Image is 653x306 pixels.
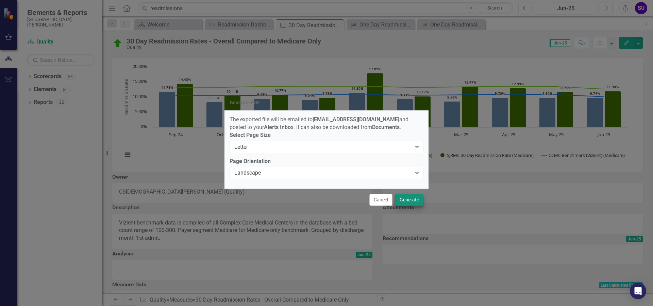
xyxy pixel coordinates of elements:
div: Generate PDF [230,100,260,105]
label: Select Page Size [230,131,423,139]
button: Cancel [369,194,392,206]
strong: [EMAIL_ADDRESS][DOMAIN_NAME] [313,116,399,123]
button: Generate [395,194,423,206]
div: Open Intercom Messenger [630,283,646,299]
div: Landscape [234,169,412,177]
strong: Documents [372,124,400,130]
label: Page Orientation [230,158,423,165]
strong: Alerts Inbox [264,124,294,130]
span: The exported file will be emailed to and posted to your . It can also be downloaded from . [230,116,408,130]
div: Letter [234,143,412,151]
